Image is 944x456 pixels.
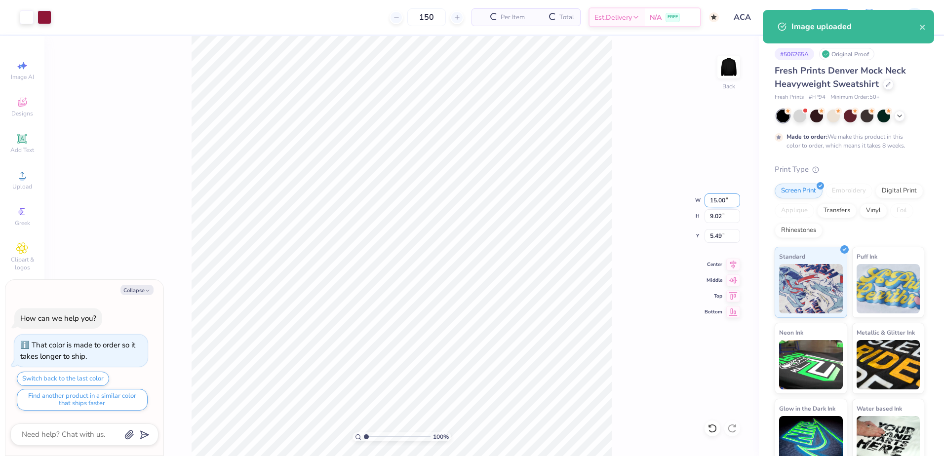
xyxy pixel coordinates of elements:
[779,264,843,313] img: Standard
[594,12,632,23] span: Est. Delivery
[775,48,814,60] div: # 506265A
[5,256,39,271] span: Clipart & logos
[15,219,30,227] span: Greek
[10,146,34,154] span: Add Text
[857,264,920,313] img: Puff Ink
[819,48,874,60] div: Original Proof
[779,403,835,414] span: Glow in the Dark Ink
[775,184,823,198] div: Screen Print
[407,8,446,26] input: – –
[120,285,154,295] button: Collapse
[775,223,823,238] div: Rhinestones
[857,340,920,389] img: Metallic & Glitter Ink
[857,403,902,414] span: Water based Ink
[775,203,814,218] div: Applique
[830,93,880,102] span: Minimum Order: 50 +
[17,389,148,411] button: Find another product in a similar color that ships faster
[919,21,926,33] button: close
[809,93,826,102] span: # FP94
[11,73,34,81] span: Image AI
[501,12,525,23] span: Per Item
[826,184,872,198] div: Embroidery
[722,82,735,91] div: Back
[779,251,805,262] span: Standard
[705,308,722,315] span: Bottom
[779,340,843,389] img: Neon Ink
[857,251,877,262] span: Puff Ink
[775,65,906,90] span: Fresh Prints Denver Mock Neck Heavyweight Sweatshirt
[12,183,32,190] span: Upload
[20,313,96,323] div: How can we help you?
[787,132,908,150] div: We make this product in this color to order, which means it takes 8 weeks.
[791,21,919,33] div: Image uploaded
[817,203,857,218] div: Transfers
[705,277,722,284] span: Middle
[433,432,449,441] span: 100 %
[20,340,135,361] div: That color is made to order so it takes longer to ship.
[857,327,915,338] span: Metallic & Glitter Ink
[779,327,803,338] span: Neon Ink
[11,110,33,117] span: Designs
[860,203,887,218] div: Vinyl
[650,12,662,23] span: N/A
[17,372,109,386] button: Switch back to the last color
[775,93,804,102] span: Fresh Prints
[787,133,827,141] strong: Made to order:
[726,7,799,27] input: Untitled Design
[705,293,722,300] span: Top
[719,57,739,77] img: Back
[875,184,923,198] div: Digital Print
[890,203,913,218] div: Foil
[705,261,722,268] span: Center
[559,12,574,23] span: Total
[668,14,678,21] span: FREE
[775,164,924,175] div: Print Type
